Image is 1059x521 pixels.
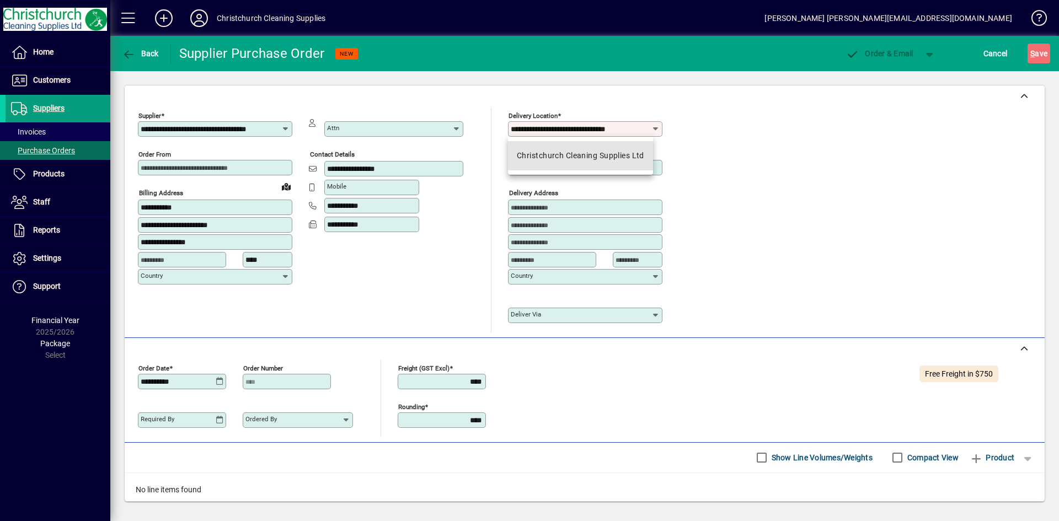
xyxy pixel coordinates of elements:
mat-label: Freight (GST excl) [398,364,450,372]
span: Product [970,449,1014,466]
span: Settings [33,254,61,262]
span: Invoices [11,127,46,136]
label: Show Line Volumes/Weights [769,452,873,463]
a: View on map [277,178,295,195]
a: Staff [6,189,110,216]
a: Knowledge Base [1023,2,1045,38]
span: Back [122,49,159,58]
mat-label: Supplier [138,112,161,120]
span: Purchase Orders [11,146,75,155]
mat-label: Country [511,272,533,280]
button: Back [119,44,162,63]
div: No line items found [125,473,1045,507]
a: Customers [6,67,110,94]
mat-label: Mobile [327,182,346,190]
div: Christchurch Cleaning Supplies Ltd [517,150,644,162]
mat-label: Delivery Location [509,112,558,120]
div: [PERSON_NAME] [PERSON_NAME][EMAIL_ADDRESS][DOMAIN_NAME] [764,9,1012,27]
span: Customers [33,76,71,84]
span: Products [33,169,65,178]
span: Home [33,47,54,56]
app-page-header-button: Back [110,44,171,63]
mat-label: Country [141,272,163,280]
span: Package [40,339,70,348]
button: Product [964,448,1020,468]
span: Free Freight in $750 [925,369,993,378]
a: Products [6,160,110,188]
span: Cancel [983,45,1008,62]
span: S [1030,49,1035,58]
a: Home [6,39,110,66]
span: Reports [33,225,60,234]
a: Reports [6,217,110,244]
button: Order & Email [841,44,919,63]
mat-label: Required by [141,415,174,423]
div: Supplier Purchase Order [179,45,325,62]
label: Compact View [905,452,959,463]
a: Settings [6,245,110,272]
mat-label: Deliver via [511,310,541,318]
span: ave [1030,45,1047,62]
span: NEW [340,50,354,57]
mat-label: Order number [243,364,283,372]
button: Cancel [981,44,1010,63]
div: Christchurch Cleaning Supplies [217,9,325,27]
a: Invoices [6,122,110,141]
span: Financial Year [31,316,79,325]
a: Support [6,273,110,300]
span: Support [33,282,61,291]
button: Add [146,8,181,28]
a: Purchase Orders [6,141,110,160]
span: Staff [33,197,50,206]
mat-label: Attn [327,124,339,132]
button: Save [1028,44,1050,63]
button: Profile [181,8,217,28]
mat-label: Order from [138,151,171,158]
mat-label: Rounding [398,402,425,410]
mat-option: Christchurch Cleaning Supplies Ltd [508,141,653,170]
span: Suppliers [33,104,65,112]
span: Order & Email [846,49,913,58]
mat-label: Order date [138,364,169,372]
mat-label: Ordered by [245,415,277,423]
